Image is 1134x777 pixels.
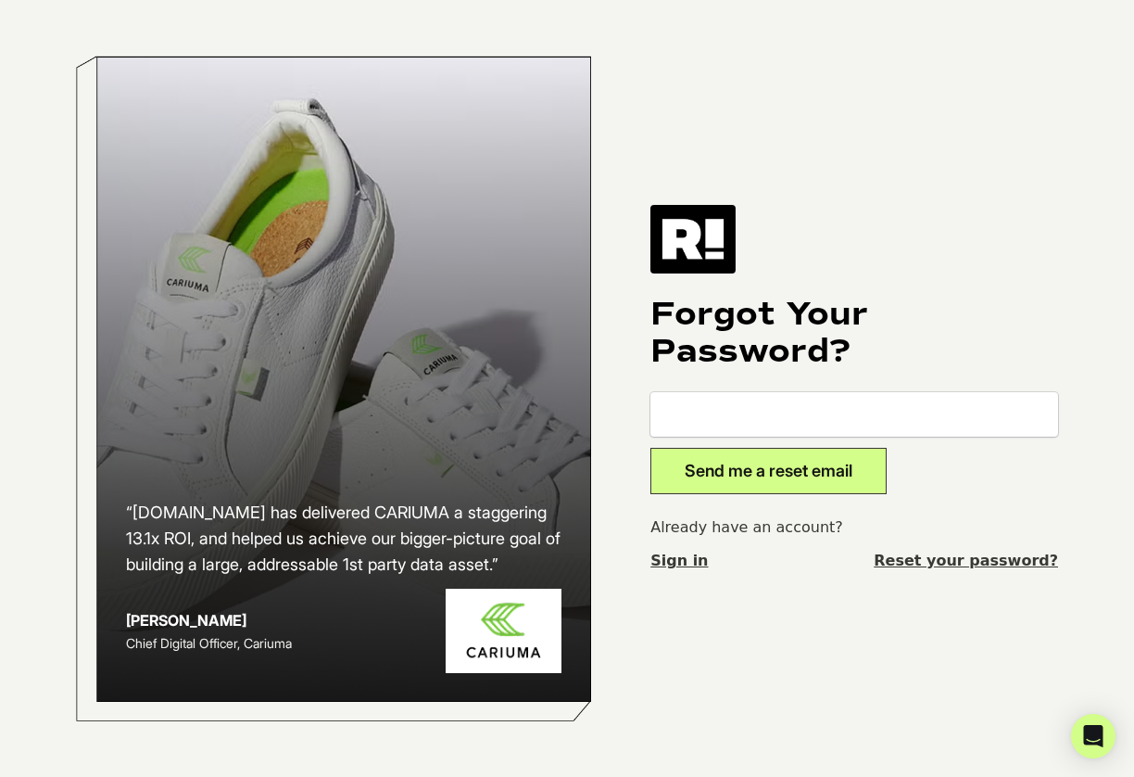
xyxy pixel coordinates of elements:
[650,550,708,572] a: Sign in
[650,516,1058,539] p: Already have an account?
[126,635,292,651] span: Chief Digital Officer, Cariuma
[1071,714,1115,758] div: Open Intercom Messenger
[126,500,561,578] h2: “[DOMAIN_NAME] has delivered CARIUMA a staggering 13.1x ROI, and helped us achieve our bigger-pic...
[650,205,736,274] img: Retention.com
[446,589,561,673] img: Cariuma
[874,550,1058,572] a: Reset your password?
[650,448,887,494] button: Send me a reset email
[126,611,246,630] strong: [PERSON_NAME]
[650,296,1058,370] h1: Forgot Your Password?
